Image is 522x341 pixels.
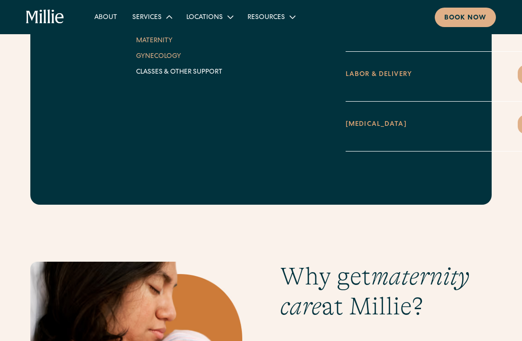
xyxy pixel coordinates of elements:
a: About [87,9,125,25]
em: maternity care [280,262,469,320]
div: LABOR & DELIVERY [346,70,412,80]
div: Resources [240,9,302,25]
a: Classes & Other Support [128,64,230,79]
div: Book now [444,13,486,23]
a: Book now [435,8,496,27]
h2: Why get at Millie? [280,262,492,321]
div: Locations [186,13,223,23]
a: Gynecology [128,48,230,64]
nav: Services [125,25,234,87]
div: Locations [179,9,240,25]
div: Resources [247,13,285,23]
a: home [26,9,64,24]
a: Maternity [128,32,230,48]
div: [MEDICAL_DATA] [346,120,407,130]
div: Services [132,13,162,23]
div: Services [125,9,179,25]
